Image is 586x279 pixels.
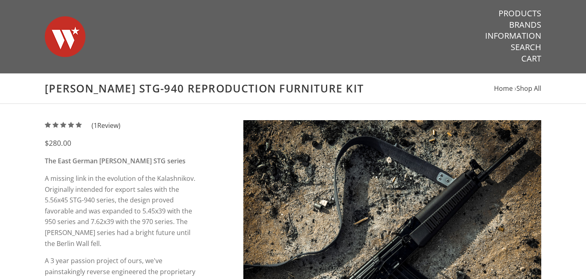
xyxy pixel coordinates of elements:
[509,20,541,30] a: Brands
[485,31,541,41] a: Information
[514,83,541,94] li: ›
[499,8,541,19] a: Products
[45,121,120,130] a: (1Review)
[94,121,97,130] span: 1
[45,8,85,65] img: Warsaw Wood Co.
[516,84,541,93] a: Shop All
[521,53,541,64] a: Cart
[494,84,513,93] a: Home
[92,120,120,131] span: ( Review)
[45,173,201,249] p: A missing link in the evolution of the Kalashnikov. Originally intended for export sales with the...
[45,138,71,148] span: $280.00
[45,156,186,165] strong: The East German [PERSON_NAME] STG series
[45,82,541,95] h1: [PERSON_NAME] STG-940 Reproduction Furniture Kit
[511,42,541,53] a: Search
